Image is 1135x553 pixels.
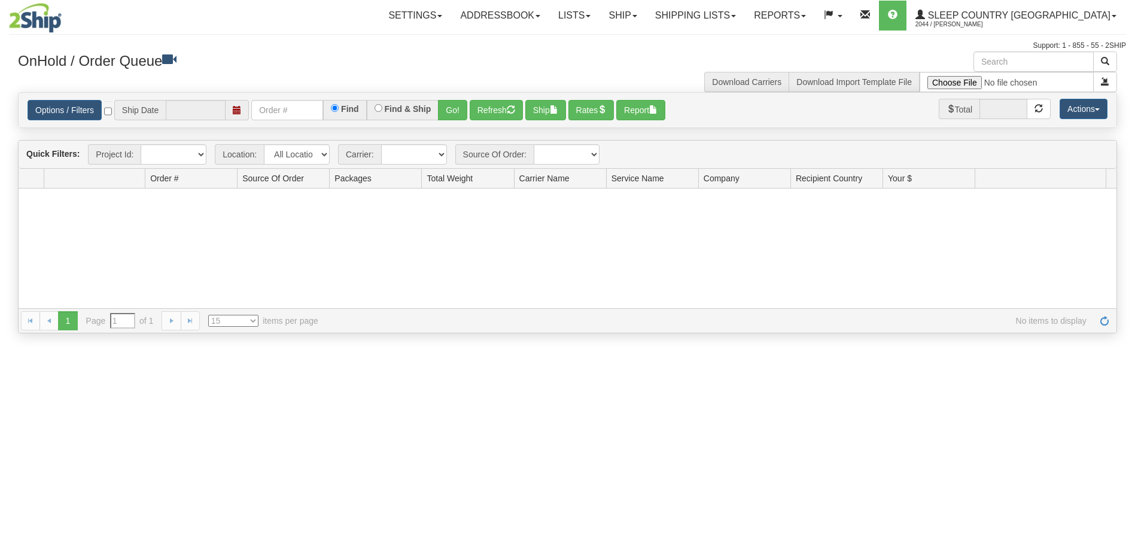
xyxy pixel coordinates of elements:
[451,1,549,31] a: Addressbook
[600,1,646,31] a: Ship
[470,100,523,120] button: Refresh
[208,315,318,327] span: items per page
[925,10,1110,20] span: Sleep Country [GEOGRAPHIC_DATA]
[704,172,740,184] span: Company
[26,148,80,160] label: Quick Filters:
[920,72,1094,92] input: Import
[888,172,912,184] span: Your $
[455,144,534,165] span: Source Of Order:
[242,172,304,184] span: Source Of Order
[549,1,600,31] a: Lists
[88,144,141,165] span: Project Id:
[385,105,431,113] label: Find & Ship
[796,172,862,184] span: Recipient Country
[915,19,1005,31] span: 2044 / [PERSON_NAME]
[18,51,559,69] h3: OnHold / Order Queue
[519,172,570,184] span: Carrier Name
[341,105,359,113] label: Find
[568,100,614,120] button: Rates
[427,172,473,184] span: Total Weight
[114,100,166,120] span: Ship Date
[1060,99,1107,119] button: Actions
[438,100,467,120] button: Go!
[379,1,451,31] a: Settings
[150,172,178,184] span: Order #
[745,1,815,31] a: Reports
[215,144,264,165] span: Location:
[251,100,323,120] input: Order #
[646,1,745,31] a: Shipping lists
[611,172,664,184] span: Service Name
[19,141,1116,169] div: grid toolbar
[616,100,665,120] button: Report
[9,41,1126,51] div: Support: 1 - 855 - 55 - 2SHIP
[973,51,1094,72] input: Search
[1095,311,1114,330] a: Refresh
[86,313,154,329] span: Page of 1
[906,1,1125,31] a: Sleep Country [GEOGRAPHIC_DATA] 2044 / [PERSON_NAME]
[939,99,980,119] span: Total
[334,172,371,184] span: Packages
[335,315,1087,327] span: No items to display
[9,3,62,33] img: logo2044.jpg
[338,144,381,165] span: Carrier:
[712,77,781,87] a: Download Carriers
[525,100,566,120] button: Ship
[1093,51,1117,72] button: Search
[796,77,912,87] a: Download Import Template File
[58,311,77,330] span: 1
[28,100,102,120] a: Options / Filters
